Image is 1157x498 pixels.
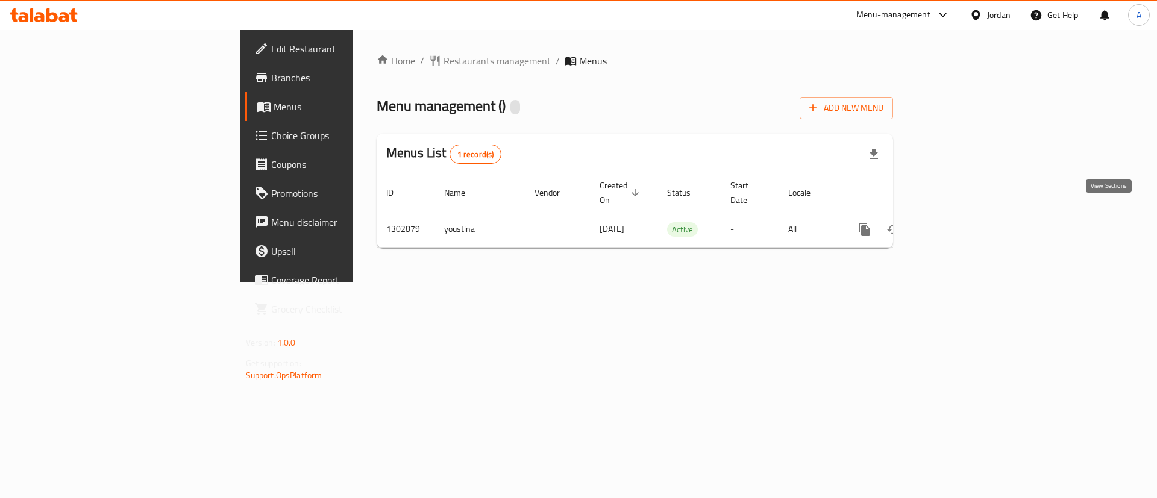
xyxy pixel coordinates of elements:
span: Menu disclaimer [271,215,424,229]
a: Promotions [245,179,433,208]
span: Created On [600,178,643,207]
a: Edit Restaurant [245,34,433,63]
span: A [1137,8,1141,22]
span: 1 record(s) [450,149,501,160]
button: Change Status [879,215,908,244]
span: Status [667,185,706,200]
a: Support.OpsPlatform [246,367,322,383]
span: ID [386,185,409,200]
div: Menu-management [856,8,930,22]
span: Choice Groups [271,128,424,143]
span: Grocery Checklist [271,302,424,316]
span: Upsell [271,244,424,258]
td: - [721,211,779,247]
span: Coverage Report [271,273,424,287]
span: [DATE] [600,221,624,237]
span: Menus [274,99,424,114]
a: Menu disclaimer [245,208,433,237]
span: Start Date [730,178,764,207]
span: Promotions [271,186,424,201]
a: Upsell [245,237,433,266]
span: Get support on: [246,355,301,371]
span: Menus [579,54,607,68]
span: Name [444,185,481,200]
td: All [779,211,841,247]
table: enhanced table [377,175,976,248]
a: Menus [245,92,433,121]
span: Vendor [535,185,575,200]
li: / [556,54,560,68]
span: Coupons [271,157,424,172]
a: Coverage Report [245,266,433,294]
span: Branches [271,70,424,85]
span: Edit Restaurant [271,42,424,56]
button: Add New Menu [800,97,893,119]
span: Restaurants management [444,54,551,68]
button: more [850,215,879,244]
span: Locale [788,185,826,200]
div: Jordan [987,8,1011,22]
span: Active [667,223,698,237]
span: 1.0.0 [277,335,296,350]
span: Version: [246,335,275,350]
span: Menu management ( ) [377,92,506,119]
td: youstina [434,211,525,247]
a: Branches [245,63,433,92]
nav: breadcrumb [377,54,893,68]
a: Coupons [245,150,433,179]
div: Total records count [450,145,502,164]
div: Active [667,222,698,237]
span: Add New Menu [809,101,883,116]
a: Choice Groups [245,121,433,150]
a: Restaurants management [429,54,551,68]
div: Export file [859,140,888,169]
a: Grocery Checklist [245,294,433,323]
th: Actions [841,175,976,211]
h2: Menus List [386,144,501,164]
